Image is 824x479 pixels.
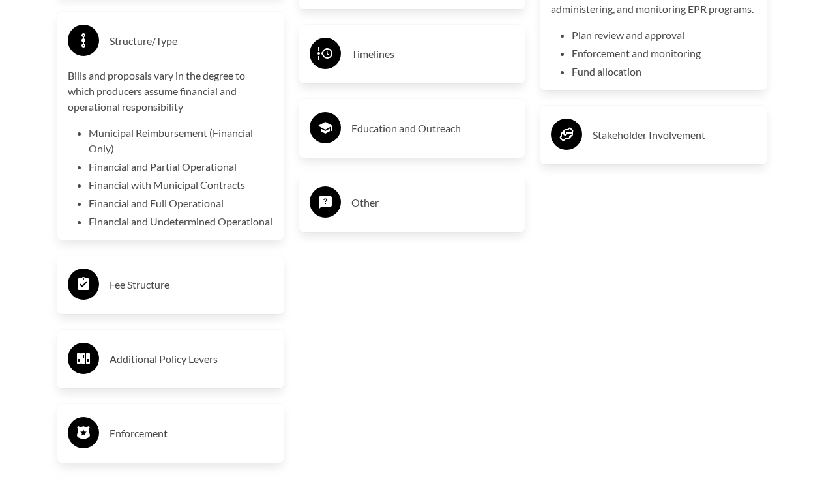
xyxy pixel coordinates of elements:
[89,177,273,193] li: Financial with Municipal Contracts
[89,159,273,175] li: Financial and Partial Operational
[351,44,515,65] h3: Timelines
[110,349,273,370] h3: Additional Policy Levers
[89,196,273,211] li: Financial and Full Operational
[110,423,273,444] h3: Enforcement
[351,118,515,139] h3: Education and Outreach
[89,125,273,156] li: Municipal Reimbursement (Financial Only)
[89,214,273,229] li: Financial and Undetermined Operational
[351,192,515,213] h3: Other
[572,27,756,43] li: Plan review and approval
[68,68,273,115] p: Bills and proposals vary in the degree to which producers assume financial and operational respon...
[572,64,756,80] li: Fund allocation
[110,31,273,51] h3: Structure/Type
[572,46,756,61] li: Enforcement and monitoring
[593,124,756,145] h3: Stakeholder Involvement
[110,274,273,295] h3: Fee Structure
